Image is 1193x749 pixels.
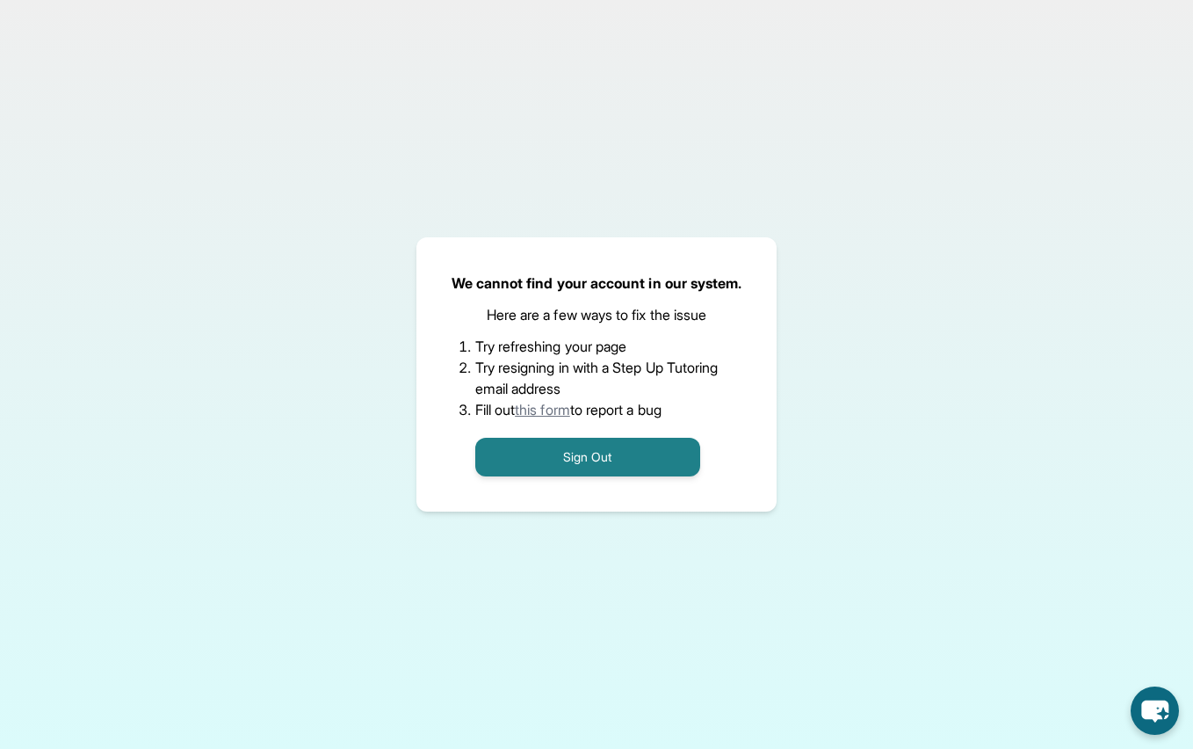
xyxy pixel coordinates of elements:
p: We cannot find your account in our system. [452,273,742,294]
button: chat-button [1131,687,1179,735]
li: Try refreshing your page [475,336,719,357]
a: this form [515,401,570,418]
li: Try resigning in with a Step Up Tutoring email address [475,357,719,399]
p: Here are a few ways to fix the issue [487,304,707,325]
button: Sign Out [475,438,700,476]
li: Fill out to report a bug [475,399,719,420]
a: Sign Out [475,447,700,465]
